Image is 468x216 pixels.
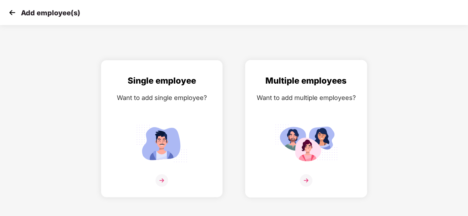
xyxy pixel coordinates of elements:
[252,93,360,103] div: Want to add multiple employees?
[156,174,168,187] img: svg+xml;base64,PHN2ZyB4bWxucz0iaHR0cDovL3d3dy53My5vcmcvMjAwMC9zdmciIHdpZHRoPSIzNiIgaGVpZ2h0PSIzNi...
[252,74,360,87] div: Multiple employees
[21,9,80,17] p: Add employee(s)
[275,122,338,165] img: svg+xml;base64,PHN2ZyB4bWxucz0iaHR0cDovL3d3dy53My5vcmcvMjAwMC9zdmciIGlkPSJNdWx0aXBsZV9lbXBsb3llZS...
[130,122,193,165] img: svg+xml;base64,PHN2ZyB4bWxucz0iaHR0cDovL3d3dy53My5vcmcvMjAwMC9zdmciIGlkPSJTaW5nbGVfZW1wbG95ZWUiIH...
[300,174,312,187] img: svg+xml;base64,PHN2ZyB4bWxucz0iaHR0cDovL3d3dy53My5vcmcvMjAwMC9zdmciIHdpZHRoPSIzNiIgaGVpZ2h0PSIzNi...
[108,93,216,103] div: Want to add single employee?
[108,74,216,87] div: Single employee
[7,7,17,18] img: svg+xml;base64,PHN2ZyB4bWxucz0iaHR0cDovL3d3dy53My5vcmcvMjAwMC9zdmciIHdpZHRoPSIzMCIgaGVpZ2h0PSIzMC...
